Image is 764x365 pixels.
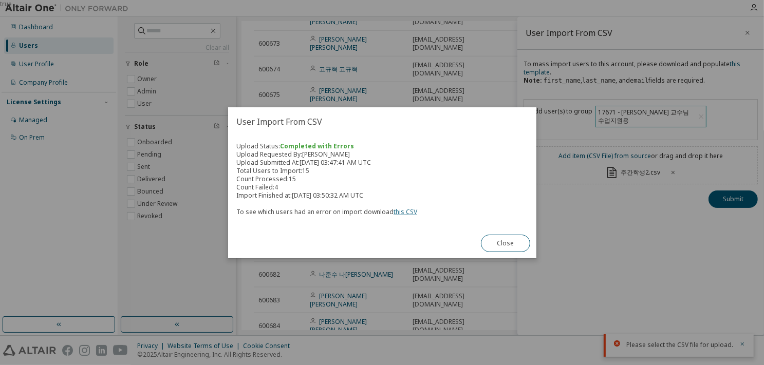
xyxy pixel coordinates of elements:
h2: User Import From CSV [228,107,536,136]
span: Import Finished at: [DATE] 03:50:32 AM UTC [236,191,363,200]
button: Close [481,235,530,252]
a: this CSV [394,207,417,216]
span: Completed with Errors [280,142,354,150]
div: Upload Status: Upload Requested By: [PERSON_NAME] Upload Submitted At: [DATE] 03:47:41 AM UTC Tot... [236,142,528,216]
span: To see which users had an error on import download [236,207,417,216]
